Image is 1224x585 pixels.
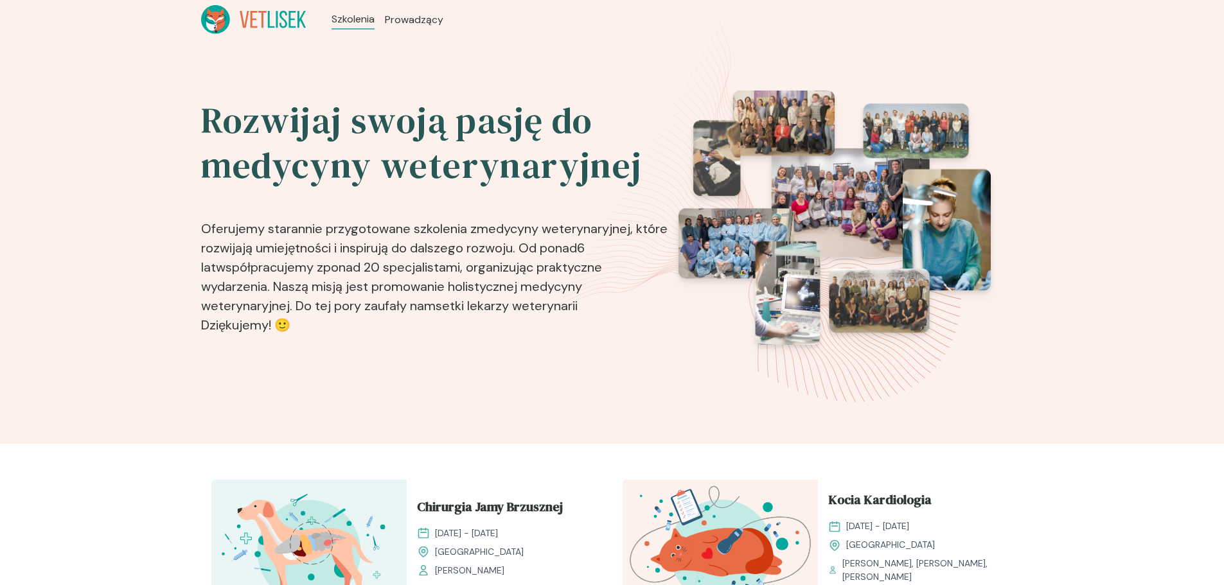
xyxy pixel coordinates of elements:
[435,527,498,540] span: [DATE] - [DATE]
[201,198,670,340] p: Oferujemy starannie przygotowane szkolenia z , które rozwijają umiejętności i inspirują do dalsze...
[435,564,504,577] span: [PERSON_NAME]
[846,520,909,533] span: [DATE] - [DATE]
[679,91,991,345] img: eventsPhotosRoll2.png
[201,98,670,188] h2: Rozwijaj swoją pasję do medycyny weterynaryjnej
[436,297,578,314] b: setki lekarzy weterynarii
[477,220,630,237] b: medycyny weterynaryjnej
[332,12,375,27] a: Szkolenia
[323,259,460,275] b: ponad 20 specjalistami
[828,490,1003,514] a: Kocia Kardiologia
[846,538,935,552] span: [GEOGRAPHIC_DATA]
[435,545,524,559] span: [GEOGRAPHIC_DATA]
[842,557,1002,584] span: [PERSON_NAME], [PERSON_NAME], [PERSON_NAME]
[417,497,563,521] span: Chirurgia Jamy Brzusznej
[417,497,592,521] a: Chirurgia Jamy Brzusznej
[385,12,443,28] a: Prowadzący
[828,490,932,514] span: Kocia Kardiologia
